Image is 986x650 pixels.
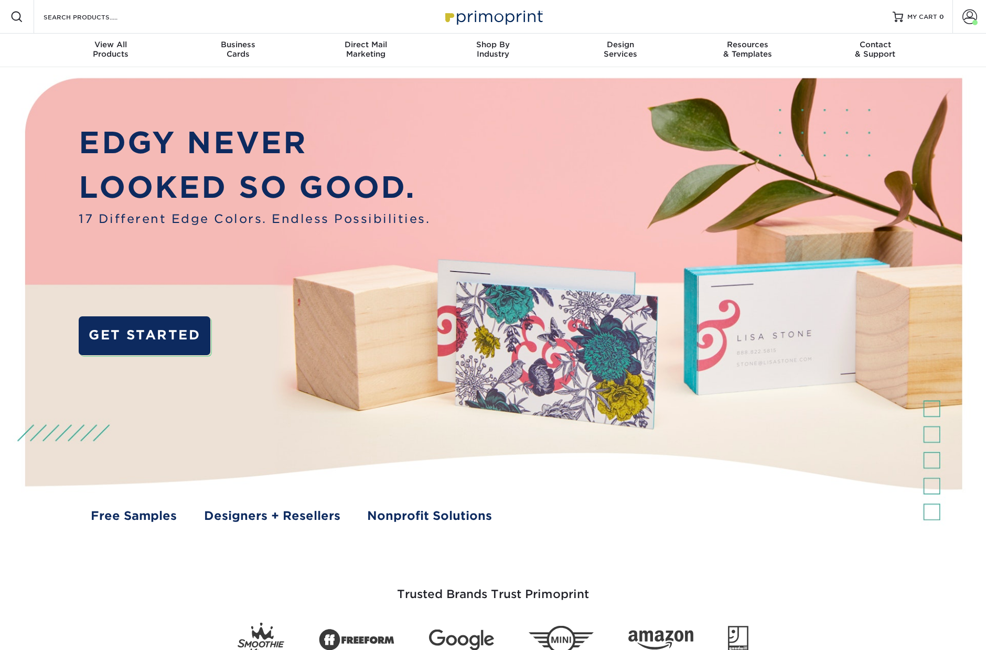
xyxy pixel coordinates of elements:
a: Direct MailMarketing [302,34,430,67]
a: DesignServices [556,34,684,67]
img: Primoprint [441,5,545,28]
span: Shop By [430,40,557,49]
p: EDGY NEVER [79,121,430,165]
span: Resources [684,40,811,49]
div: & Support [811,40,939,59]
a: BusinessCards [175,34,302,67]
span: View All [47,40,175,49]
input: SEARCH PRODUCTS..... [42,10,145,23]
a: Shop ByIndustry [430,34,557,67]
a: View AllProducts [47,34,175,67]
span: Business [175,40,302,49]
a: Resources& Templates [684,34,811,67]
a: Nonprofit Solutions [367,507,492,525]
span: MY CART [907,13,937,22]
a: Designers + Resellers [204,507,340,525]
a: Contact& Support [811,34,939,67]
div: & Templates [684,40,811,59]
span: 17 Different Edge Colors. Endless Possibilities. [79,210,430,228]
a: GET STARTED [79,316,210,355]
div: Products [47,40,175,59]
span: Direct Mail [302,40,430,49]
div: Cards [175,40,302,59]
img: Amazon [628,630,693,650]
div: Industry [430,40,557,59]
a: Free Samples [91,507,177,525]
h3: Trusted Brands Trust Primoprint [186,562,800,614]
span: Design [556,40,684,49]
div: Marketing [302,40,430,59]
span: Contact [811,40,939,49]
p: LOOKED SO GOOD. [79,165,430,210]
span: 0 [939,13,944,20]
div: Services [556,40,684,59]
